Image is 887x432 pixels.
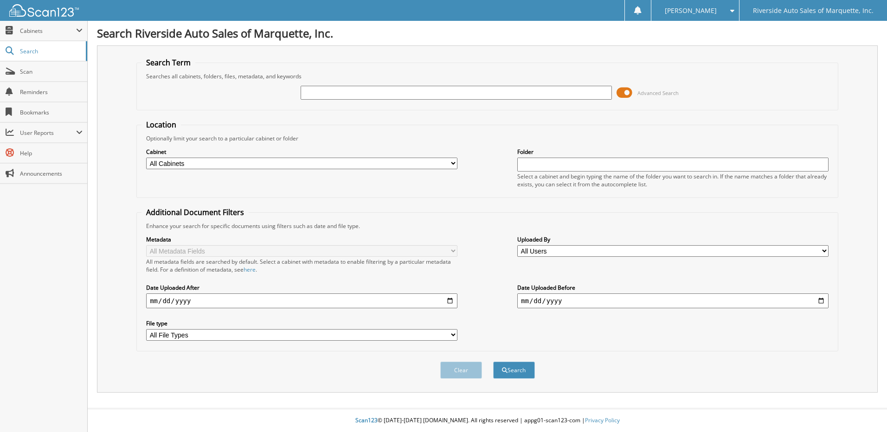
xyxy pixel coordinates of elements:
span: Riverside Auto Sales of Marquette, Inc. [753,8,874,13]
button: Search [493,362,535,379]
label: Metadata [146,235,457,243]
img: scan123-logo-white.svg [9,4,79,17]
span: [PERSON_NAME] [665,8,717,13]
div: Select a cabinet and begin typing the name of the folder you want to search in. If the name match... [517,172,829,188]
span: User Reports [20,129,76,137]
label: Folder [517,148,829,156]
div: Enhance your search for specific documents using filters such as date and file type. [141,222,833,230]
span: Bookmarks [20,108,83,116]
span: Announcements [20,170,83,178]
legend: Search Term [141,57,195,68]
div: Searches all cabinets, folders, files, metadata, and keywords [141,72,833,80]
h1: Search Riverside Auto Sales of Marquette, Inc. [97,25,878,41]
span: Scan123 [355,416,378,424]
label: Date Uploaded Before [517,284,829,292]
span: Cabinets [20,27,76,35]
span: Reminders [20,88,83,96]
span: Help [20,149,83,157]
div: Optionally limit your search to a particular cabinet or folder [141,134,833,142]
input: start [146,293,457,308]
span: Search [20,47,81,55]
label: Cabinet [146,148,457,156]
input: end [517,293,829,308]
label: Date Uploaded After [146,284,457,292]
label: File type [146,319,457,327]
label: Uploaded By [517,235,829,243]
legend: Additional Document Filters [141,207,249,217]
a: Privacy Policy [585,416,620,424]
a: here [244,266,256,273]
div: All metadata fields are searched by default. Select a cabinet with metadata to enable filtering b... [146,258,457,273]
div: © [DATE]-[DATE] [DOMAIN_NAME]. All rights reserved | appg01-scan123-com | [88,409,887,432]
span: Scan [20,68,83,76]
button: Clear [440,362,482,379]
legend: Location [141,120,181,130]
span: Advanced Search [637,89,679,96]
